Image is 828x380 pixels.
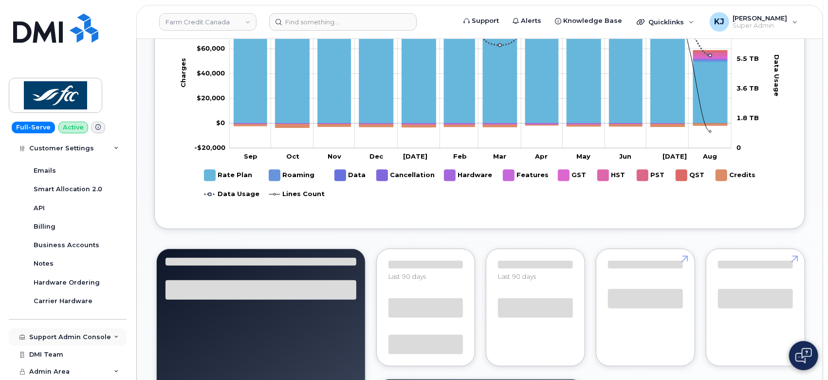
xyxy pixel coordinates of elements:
g: GST [558,166,588,185]
g: Cancellation [376,166,435,185]
tspan: Nov [328,153,341,161]
tspan: Apr [534,153,548,161]
tspan: [DATE] [662,153,687,161]
span: Super Admin [733,22,788,30]
span: Quicklinks [648,18,684,26]
g: Legend [204,166,755,204]
tspan: Oct [286,153,299,161]
g: Roaming [234,28,727,62]
tspan: Dec [369,153,384,161]
tspan: 5.5 TB [736,54,759,62]
g: $0 [197,45,225,53]
span: Last 90 days [388,272,426,280]
tspan: Mar [493,153,506,161]
a: Support [457,11,506,31]
span: [PERSON_NAME] [733,14,788,22]
a: Knowledge Base [548,11,629,31]
tspan: Jun [619,153,631,161]
g: PST [234,17,727,53]
g: $0 [194,144,225,152]
tspan: $0 [216,119,225,127]
tspan: $20,000 [197,94,225,102]
div: Kobe Justice [703,12,805,32]
g: Features [503,166,549,185]
g: GST [234,23,727,58]
tspan: 0 [736,144,741,152]
g: Rate Plan [234,30,727,124]
span: Last 90 days [498,272,536,280]
tspan: Aug [702,153,717,161]
g: $0 [197,94,225,102]
g: Data [334,166,367,185]
g: Hardware [444,166,493,185]
g: QST [234,16,727,52]
tspan: -$20,000 [194,144,225,152]
tspan: $60,000 [197,45,225,53]
g: Hardware [234,27,727,60]
g: Lines Count [269,185,325,204]
span: KJ [714,16,724,28]
g: Data Usage [204,185,259,204]
input: Find something... [269,13,417,31]
div: Quicklinks [630,12,701,32]
tspan: Feb [453,153,467,161]
img: Open chat [795,348,812,363]
g: QST [676,166,706,185]
tspan: May [576,153,590,161]
g: $0 [197,70,225,77]
span: Support [472,16,499,26]
g: PST [637,166,666,185]
g: Credits [234,124,727,128]
a: Farm Credit Canada [159,13,257,31]
g: HST [597,166,627,185]
tspan: Charges [179,58,186,88]
a: Alerts [506,11,548,31]
tspan: Data Usage [773,54,781,96]
tspan: Sep [244,153,258,161]
tspan: 1.8 TB [736,114,759,122]
tspan: 3.6 TB [736,85,759,92]
span: Alerts [521,16,541,26]
tspan: [DATE] [403,153,427,161]
g: HST [234,19,727,56]
span: Knowledge Base [563,16,622,26]
g: Roaming [269,166,315,185]
g: Rate Plan [204,166,252,185]
g: Credits [716,166,755,185]
tspan: $40,000 [197,70,225,77]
